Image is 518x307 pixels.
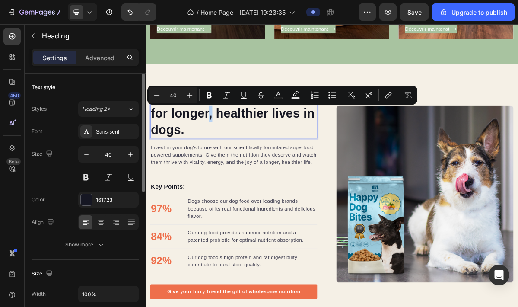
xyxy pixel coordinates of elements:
[85,53,114,62] p: Advanced
[32,217,56,228] div: Align
[489,265,509,285] div: Open Intercom Messenger
[32,148,54,160] div: Size
[57,7,60,17] p: 7
[7,285,36,307] p: 84%
[32,268,54,280] div: Size
[32,196,45,204] div: Color
[7,220,238,233] p: Key Points:
[32,105,47,113] div: Styles
[7,166,238,198] p: Invest in your dog's future with our scientifically formulated superfood-powered supplements. Giv...
[361,0,433,13] a: Découvrir maintenat
[32,290,46,298] div: Width
[407,9,422,16] span: Save
[43,53,67,62] p: Settings
[6,158,21,165] div: Beta
[96,128,137,136] div: Sans-serif
[32,128,42,135] div: Font
[147,86,417,105] div: Editor contextual toolbar
[6,90,239,159] h2: Rich Text Editor. Editing area: main
[432,3,515,21] button: Upgrade to publish
[96,196,137,204] div: 161723
[78,101,139,117] button: Heading 2*
[146,24,518,307] iframe: Design area
[59,285,238,306] p: Our dog food provides superior nutrition and a patented probiotic for optimal nutrient absorption.
[361,0,423,13] p: Découvrir maintenat
[8,92,21,99] div: 450
[7,90,238,158] p: Nutrition is the foundation for longer, healthier lives in dogs.
[82,105,110,113] span: Heading 2*
[200,8,286,17] span: Home Page - [DATE] 19:23:35
[7,246,36,268] p: 97%
[400,3,429,21] button: Save
[197,8,199,17] span: /
[121,3,156,21] div: Undo/Redo
[79,286,138,302] input: Auto
[32,83,55,91] div: Text style
[65,240,105,249] div: Show more
[42,31,135,41] p: Heading
[439,8,507,17] div: Upgrade to publish
[59,241,238,272] p: Dogs choose our dog food over leading brands because of its real functional ingredients and delic...
[32,237,139,253] button: Show more
[3,3,64,21] button: 7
